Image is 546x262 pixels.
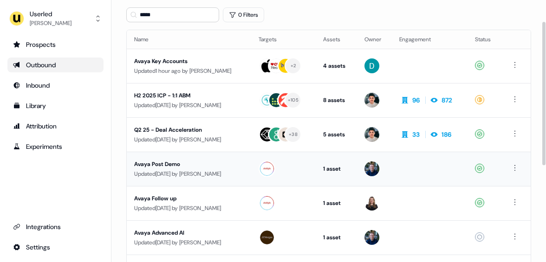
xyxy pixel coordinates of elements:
a: Go to attribution [7,119,104,134]
div: Avaya Advanced AI [134,228,244,237]
div: Settings [13,243,98,252]
div: Attribution [13,121,98,131]
th: Status [468,30,502,49]
div: Outbound [13,60,98,70]
div: Updated [DATE] by [PERSON_NAME] [134,169,244,179]
div: Prospects [13,40,98,49]
div: + 2 [291,62,296,70]
th: Owner [357,30,392,49]
div: 186 [442,130,451,139]
div: Avaya Post Demo [134,160,244,169]
div: 872 [442,96,452,105]
a: Go to outbound experience [7,58,104,72]
div: Userled [30,9,71,19]
th: Targets [251,30,315,49]
div: + 38 [289,130,298,139]
a: Go to experiments [7,139,104,154]
div: Updated 1 hour ago by [PERSON_NAME] [134,66,244,76]
button: 0 Filters [223,7,264,22]
div: H2 2025 ICP - 1:1 ABM [134,91,244,100]
div: 1 asset [323,233,350,242]
div: + 105 [288,96,299,104]
th: Assets [316,30,357,49]
div: 1 asset [323,198,350,208]
a: Go to prospects [7,37,104,52]
div: [PERSON_NAME] [30,19,71,28]
img: David [364,58,379,73]
img: James [364,161,379,176]
a: Go to integrations [7,240,104,255]
div: Q2 25 - Deal Acceleration [134,125,244,134]
div: Updated [DATE] by [PERSON_NAME] [134,101,244,110]
div: Experiments [13,142,98,151]
div: 1 asset [323,164,350,173]
div: 4 assets [323,61,350,70]
div: Library [13,101,98,110]
a: Go to Inbound [7,78,104,93]
div: 33 [412,130,420,139]
img: Vincent [364,127,379,142]
div: Avaya Follow up [134,194,244,203]
div: 96 [412,96,420,105]
div: Updated [DATE] by [PERSON_NAME] [134,238,244,247]
button: Userled[PERSON_NAME] [7,7,104,30]
div: 5 assets [323,130,350,139]
div: Integrations [13,222,98,231]
th: Name [127,30,251,49]
div: 8 assets [323,96,350,105]
img: Vincent [364,93,379,108]
div: Updated [DATE] by [PERSON_NAME] [134,135,244,144]
a: Go to templates [7,98,104,113]
img: James [364,230,379,245]
div: Inbound [13,81,98,90]
a: Go to integrations [7,219,104,234]
div: Updated [DATE] by [PERSON_NAME] [134,204,244,213]
th: Engagement [392,30,468,49]
img: Geneviève [364,196,379,211]
div: Avaya Key Accounts [134,57,244,66]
